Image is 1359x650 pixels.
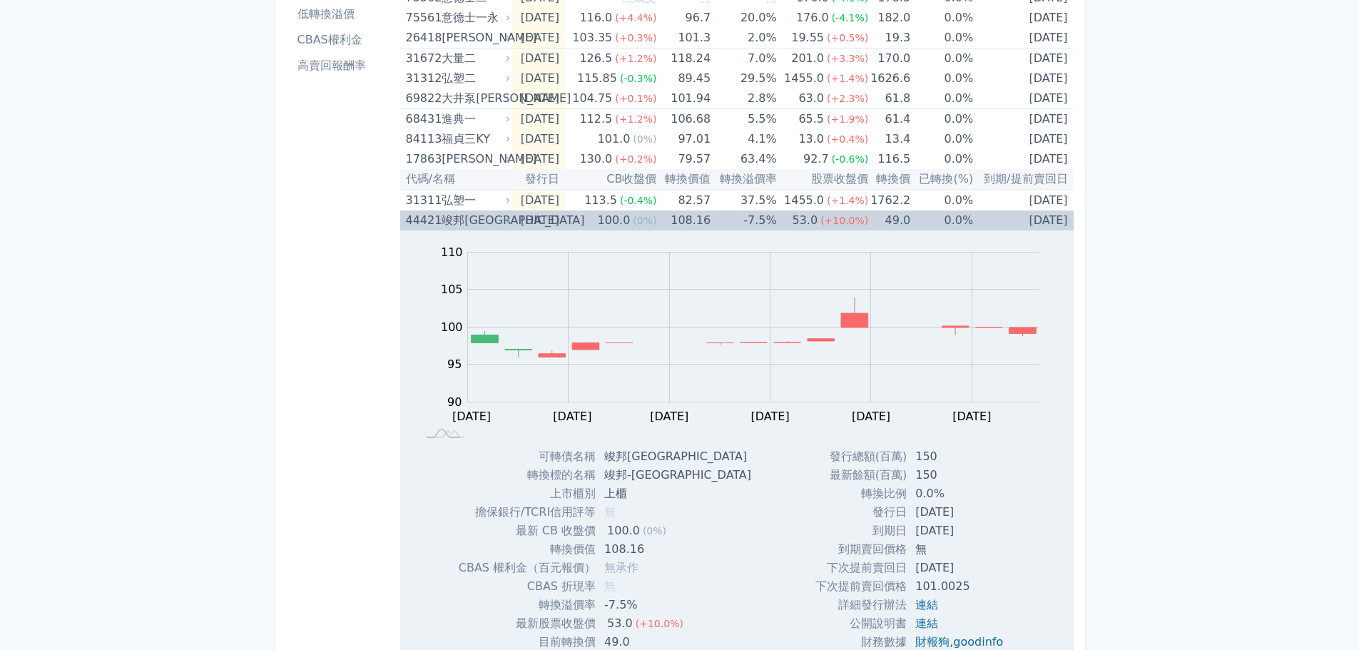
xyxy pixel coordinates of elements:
[656,49,711,69] td: 118.24
[656,190,711,210] td: 82.57
[868,190,910,210] td: 1762.2
[406,109,439,129] div: 68431
[973,109,1073,130] td: [DATE]
[656,169,711,190] th: 轉換價值
[973,210,1073,230] td: [DATE]
[656,149,711,169] td: 79.57
[711,129,777,149] td: 4.1%
[565,169,657,190] th: CB收盤價
[442,109,507,129] div: 進典一
[656,129,711,149] td: 97.01
[596,596,763,614] td: -7.5%
[406,129,439,149] div: 84113
[868,169,910,190] th: 轉換價
[910,169,973,190] th: 已轉換(%)
[815,540,907,559] td: 到期賣回價格
[442,68,507,88] div: 弘塑二
[406,49,439,68] div: 31672
[910,109,973,130] td: 0.0%
[292,3,395,26] a: 低轉換溢價
[910,190,973,210] td: 0.0%
[910,88,973,109] td: 0.0%
[512,169,565,190] th: 發行日
[442,28,507,48] div: [PERSON_NAME]
[907,484,1014,503] td: 0.0%
[615,113,656,125] span: (+1.2%)
[441,245,463,259] tspan: 110
[620,195,657,206] span: (-0.4%)
[459,559,596,577] td: CBAS 權利金（百元報價）
[868,129,910,149] td: 13.4
[433,245,1061,423] g: Chart
[815,614,907,633] td: 公開說明書
[795,109,827,129] div: 65.5
[472,298,1037,357] g: Series
[406,8,439,28] div: 75561
[459,503,596,522] td: 擔保銀行/TCRI信用評等
[596,540,763,559] td: 108.16
[442,191,507,210] div: 弘塑一
[576,49,615,68] div: 126.5
[910,8,973,28] td: 0.0%
[569,88,615,108] div: 104.75
[711,68,777,88] td: 29.5%
[751,410,790,423] tspan: [DATE]
[576,149,615,169] div: 130.0
[815,522,907,540] td: 到期日
[512,210,565,230] td: [DATE]
[512,49,565,69] td: [DATE]
[907,540,1014,559] td: 無
[581,191,620,210] div: 113.5
[400,169,513,190] th: 代碼/名稱
[815,503,907,522] td: 發行日
[910,129,973,149] td: 0.0%
[711,190,777,210] td: 37.5%
[596,447,763,466] td: 竣邦[GEOGRAPHIC_DATA]
[459,522,596,540] td: 最新 CB 收盤價
[459,484,596,503] td: 上市櫃別
[459,466,596,484] td: 轉換標的名稱
[574,68,620,88] div: 115.85
[604,614,636,633] div: 53.0
[442,129,507,149] div: 福貞三KY
[406,68,439,88] div: 31312
[711,149,777,169] td: 63.4%
[815,596,907,614] td: 詳細發行辦法
[633,133,656,145] span: (0%)
[832,12,869,24] span: (-4.1%)
[406,191,439,210] div: 31311
[447,395,462,409] tspan: 90
[910,68,973,88] td: 0.0%
[459,577,596,596] td: CBAS 折現率
[447,357,462,371] tspan: 95
[868,8,910,28] td: 182.0
[604,505,616,519] span: 無
[815,466,907,484] td: 最新餘額(百萬)
[973,49,1073,69] td: [DATE]
[868,49,910,69] td: 170.0
[910,49,973,69] td: 0.0%
[512,190,565,210] td: [DATE]
[452,410,491,423] tspan: [DATE]
[615,93,656,104] span: (+0.1%)
[711,88,777,109] td: 2.8%
[615,12,656,24] span: (+4.4%)
[915,635,950,649] a: 財報狗
[441,283,463,296] tspan: 105
[973,68,1073,88] td: [DATE]
[852,410,890,423] tspan: [DATE]
[459,447,596,466] td: 可轉債名稱
[827,113,868,125] span: (+1.9%)
[711,28,777,49] td: 2.0%
[827,32,868,44] span: (+0.5%)
[868,210,910,230] td: 49.0
[595,129,633,149] div: 101.0
[820,215,868,226] span: (+10.0%)
[656,109,711,130] td: 106.68
[800,149,832,169] div: 92.7
[777,169,869,190] th: 股票收盤價
[604,522,643,540] div: 100.0
[827,53,868,64] span: (+3.3%)
[406,88,439,108] div: 69822
[788,28,827,48] div: 19.55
